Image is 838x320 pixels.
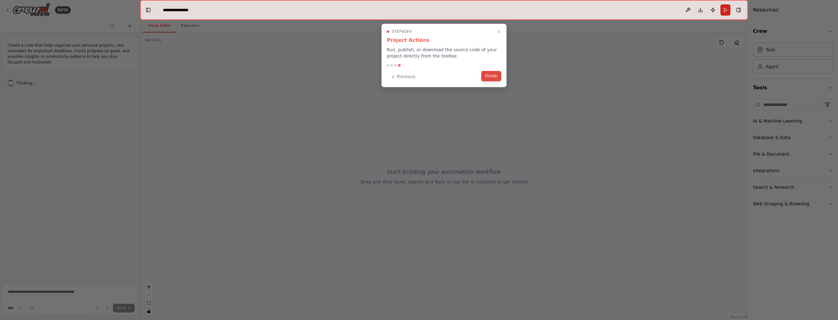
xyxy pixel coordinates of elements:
h3: Project Actions [387,37,501,44]
p: Run, publish, or download the source code of your project directly from the toolbar. [387,47,501,59]
button: Finish [481,71,501,81]
button: Close walkthrough [495,28,502,35]
button: Hide left sidebar [144,6,153,14]
span: Step 4 of 4 [392,29,412,34]
button: Previous [387,72,419,82]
